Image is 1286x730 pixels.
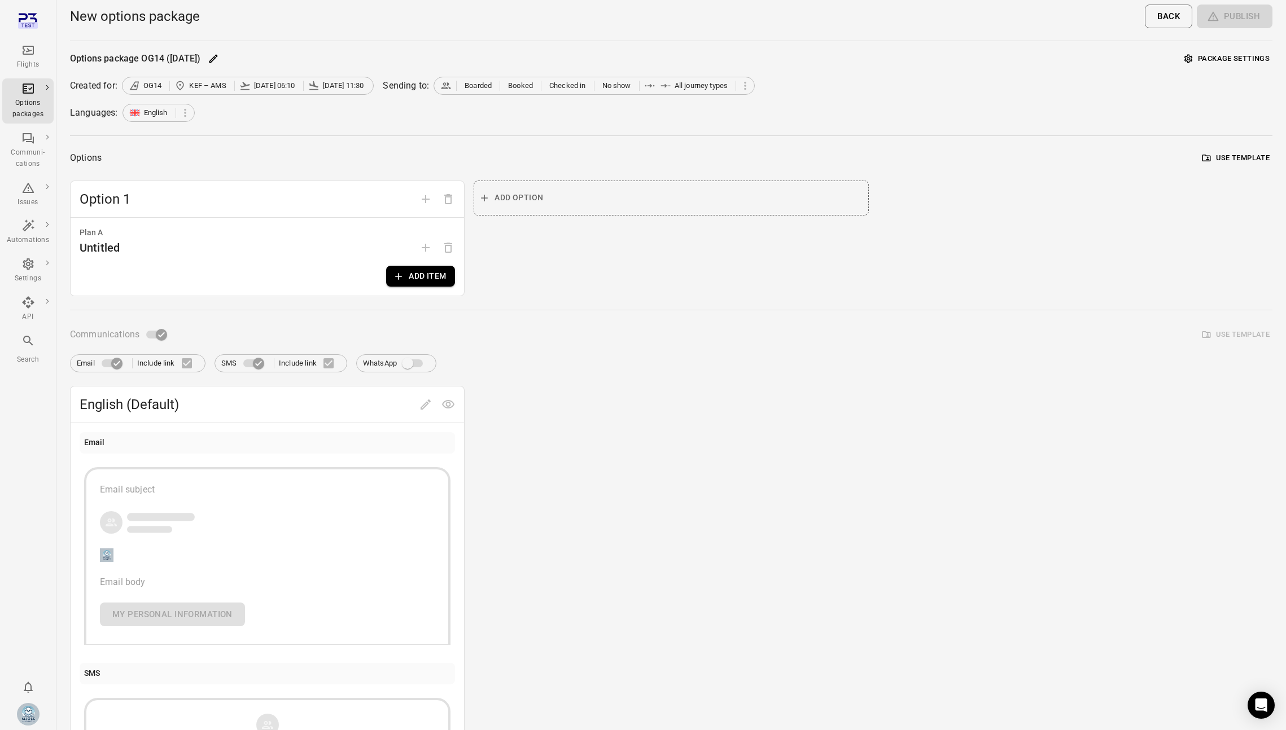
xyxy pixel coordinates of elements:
[17,676,40,698] button: Notifications
[77,353,128,374] label: Email
[7,59,49,71] div: Flights
[1200,149,1272,167] button: Use template
[137,351,199,375] label: Include link
[7,98,49,120] div: Options packages
[7,311,49,323] div: API
[2,292,54,326] a: API
[2,78,54,124] a: Options packages
[70,106,118,120] div: Languages:
[70,79,117,93] div: Created for:
[363,353,430,374] label: WhatsApp
[1145,5,1192,28] button: Back
[70,150,102,166] div: Options
[12,698,44,730] button: Elsa Mjöll [Mjoll Airways]
[323,80,364,91] span: [DATE] 11:30
[7,354,49,366] div: Search
[414,242,437,253] span: Add plan
[549,80,586,91] span: Checked in
[2,216,54,249] a: Automations
[2,331,54,368] button: Search
[1248,692,1275,719] div: Open Intercom Messenger
[221,353,269,374] label: SMS
[386,266,455,287] button: Add item
[2,254,54,288] a: Settings
[1182,50,1272,68] button: Package settings
[602,80,631,91] span: No show
[205,50,222,67] button: Edit
[414,398,437,409] span: Edit
[279,351,340,375] label: Include link
[70,7,200,25] h1: New options package
[70,52,200,65] div: Options package OG14 ([DATE])
[7,235,49,246] div: Automations
[84,437,105,449] div: Email
[84,667,100,680] div: SMS
[189,80,226,91] span: KEF – AMS
[437,242,460,253] span: Options need to have at least one plan
[414,193,437,204] span: Add option
[70,327,139,342] span: Communications
[7,147,49,170] div: Communi-cations
[434,77,755,95] div: BoardedBookedChecked inNo showAll journey types
[7,273,49,284] div: Settings
[383,79,429,93] div: Sending to:
[508,80,533,91] span: Booked
[465,80,492,91] span: Boarded
[144,107,168,118] span: English
[80,190,414,208] span: Option 1
[2,178,54,212] a: Issues
[254,80,295,91] span: [DATE] 06:10
[2,128,54,173] a: Communi-cations
[2,40,54,74] a: Flights
[80,227,455,239] div: Plan A
[17,703,40,725] img: Mjoll-Airways-Logo.webp
[80,395,414,414] span: English (Default)
[143,80,162,91] span: OG14
[7,197,49,208] div: Issues
[123,104,195,122] div: English
[80,239,120,257] div: Untitled
[437,398,460,409] span: Preview
[675,80,728,91] span: All journey types
[437,193,460,204] span: Delete option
